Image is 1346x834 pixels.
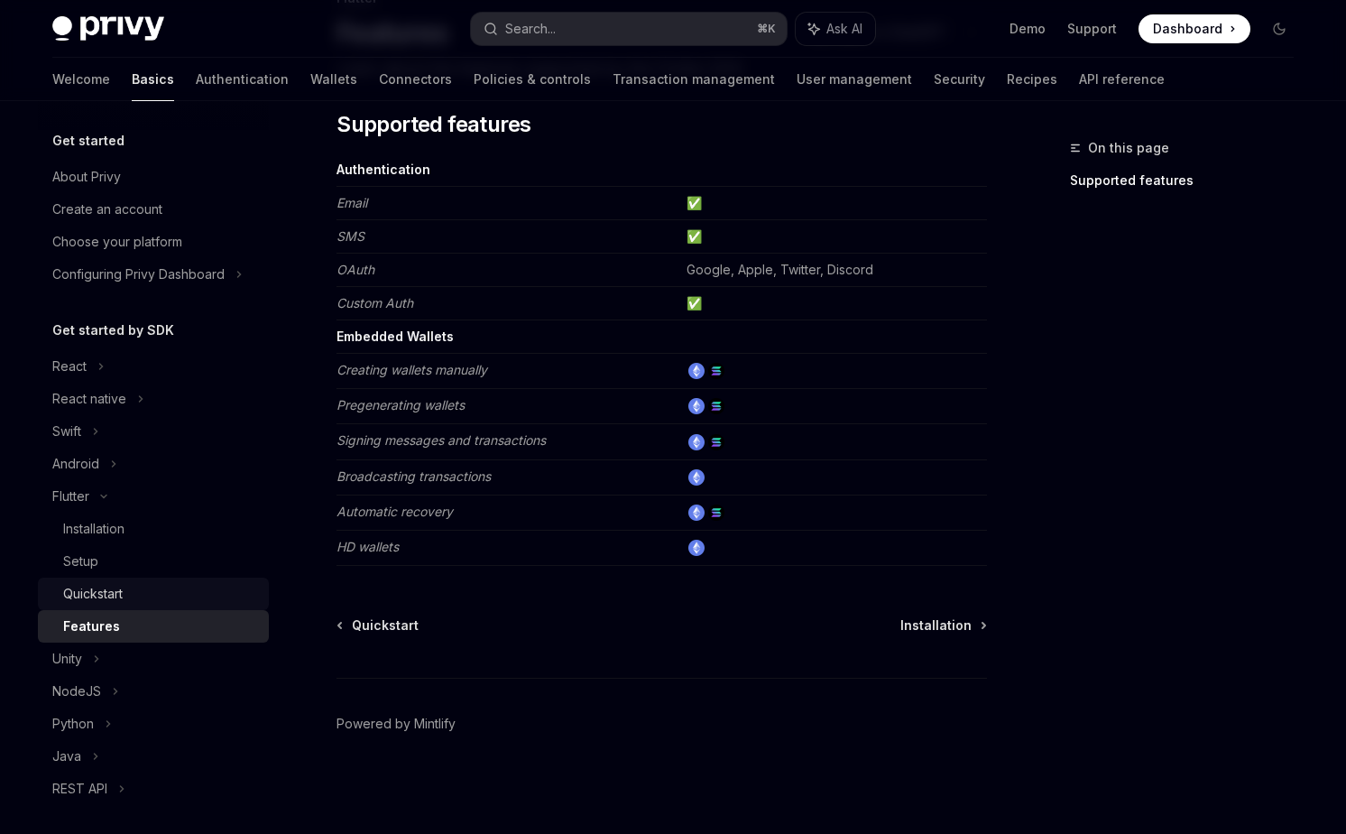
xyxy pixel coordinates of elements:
[38,610,269,643] a: Features
[1009,20,1046,38] a: Demo
[38,513,269,545] a: Installation
[52,356,87,377] div: React
[38,193,269,226] a: Create an account
[63,518,124,540] div: Installation
[52,58,110,101] a: Welcome
[336,195,367,210] em: Email
[900,616,985,635] a: Installation
[63,616,120,637] div: Features
[900,616,972,635] span: Installation
[352,616,419,635] span: Quickstart
[52,231,182,253] div: Choose your platform
[52,16,164,42] img: dark logo
[1079,58,1165,101] a: API reference
[38,545,269,578] a: Setup
[52,130,124,152] h5: Get started
[679,187,987,220] td: ✅
[336,432,546,448] em: Signing messages and transactions
[52,486,89,507] div: Flutter
[52,320,174,341] h5: Get started by SDK
[1067,20,1117,38] a: Support
[505,18,556,40] div: Search...
[797,58,912,101] a: User management
[52,421,81,442] div: Swift
[336,715,456,733] a: Powered by Mintlify
[52,453,99,475] div: Android
[708,363,724,379] img: solana.png
[52,746,81,767] div: Java
[336,228,364,244] em: SMS
[688,363,705,379] img: ethereum.png
[196,58,289,101] a: Authentication
[336,468,491,484] em: Broadcasting transactions
[338,616,419,635] a: Quickstart
[52,713,94,735] div: Python
[474,58,591,101] a: Policies & controls
[336,397,465,412] em: Pregenerating wallets
[336,329,454,344] strong: Embedded Wallets
[63,551,98,572] div: Setup
[336,262,374,277] em: OAuth
[52,648,82,670] div: Unity
[38,161,269,193] a: About Privy
[708,434,724,450] img: solana.png
[688,398,705,414] img: ethereum.png
[52,681,101,702] div: NodeJS
[310,58,357,101] a: Wallets
[52,778,107,800] div: REST API
[63,583,123,605] div: Quickstart
[688,540,705,556] img: ethereum.png
[708,398,724,414] img: solana.png
[52,388,126,410] div: React native
[1070,166,1308,195] a: Supported features
[688,434,705,450] img: ethereum.png
[826,20,862,38] span: Ask AI
[679,287,987,320] td: ✅
[1088,137,1169,159] span: On this page
[132,58,174,101] a: Basics
[52,199,162,220] div: Create an account
[52,264,225,285] div: Configuring Privy Dashboard
[679,254,987,287] td: Google, Apple, Twitter, Discord
[38,578,269,610] a: Quickstart
[757,22,776,36] span: ⌘ K
[688,469,705,486] img: ethereum.png
[379,58,452,101] a: Connectors
[679,220,987,254] td: ✅
[1007,58,1057,101] a: Recipes
[52,166,121,188] div: About Privy
[38,226,269,258] a: Choose your platform
[934,58,985,101] a: Security
[708,505,724,521] img: solana.png
[336,504,453,519] em: Automatic recovery
[1265,14,1294,43] button: Toggle dark mode
[688,505,705,521] img: ethereum.png
[336,539,399,554] em: HD wallets
[336,295,413,310] em: Custom Auth
[336,362,487,377] em: Creating wallets manually
[613,58,775,101] a: Transaction management
[1139,14,1250,43] a: Dashboard
[336,162,430,177] strong: Authentication
[1153,20,1222,38] span: Dashboard
[336,110,530,139] span: Supported features
[471,13,787,45] button: Search...⌘K
[796,13,875,45] button: Ask AI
